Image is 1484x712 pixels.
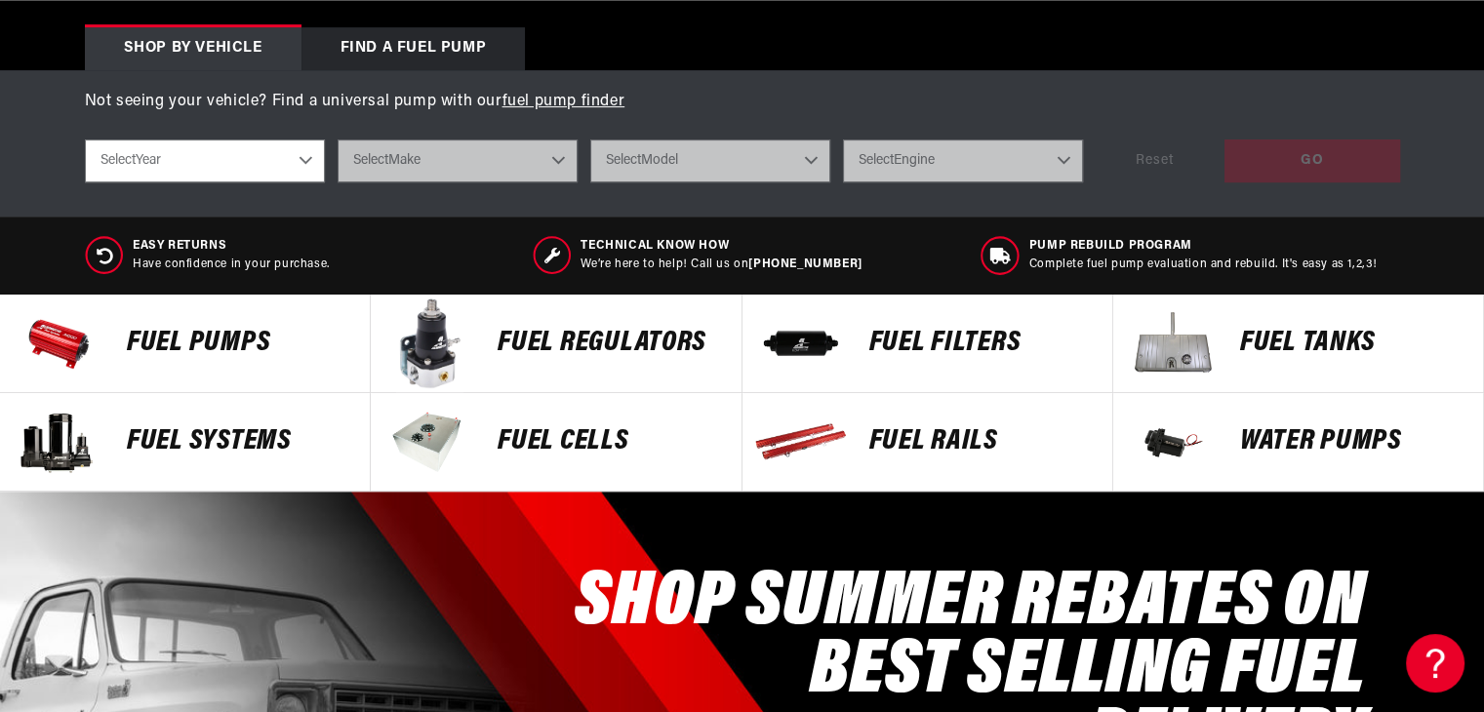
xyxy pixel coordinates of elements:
img: Fuel Pumps [10,295,107,392]
img: FUEL Cells [381,393,478,491]
div: Shop by vehicle [85,27,301,70]
select: Make [338,139,578,182]
p: Not seeing your vehicle? Find a universal pump with our [85,90,1400,115]
img: Water Pumps [1123,393,1221,491]
img: Fuel Tanks [1123,295,1221,392]
a: FUEL REGULATORS FUEL REGULATORS [371,295,742,393]
select: Engine [843,139,1083,182]
div: Find a Fuel Pump [301,27,526,70]
p: Fuel Systems [127,427,350,456]
p: FUEL Cells [498,427,721,456]
p: FUEL Rails [869,427,1093,456]
a: [PHONE_NUMBER] [748,258,862,270]
select: Year [85,139,325,182]
a: Water Pumps Water Pumps [1113,393,1484,492]
p: Water Pumps [1240,427,1464,456]
img: FUEL Rails [752,393,850,491]
img: FUEL FILTERS [752,295,850,392]
a: FUEL FILTERS FUEL FILTERS [742,295,1113,393]
span: Easy Returns [133,238,330,255]
select: Model [590,139,830,182]
a: Fuel Tanks Fuel Tanks [1113,295,1484,393]
img: Fuel Systems [10,393,107,491]
p: FUEL REGULATORS [498,329,721,358]
a: FUEL Cells FUEL Cells [371,393,742,492]
a: FUEL Rails FUEL Rails [742,393,1113,492]
p: We’re here to help! Call us on [581,257,862,273]
p: Complete fuel pump evaluation and rebuild. It's easy as 1,2,3! [1029,257,1378,273]
a: fuel pump finder [502,94,625,109]
span: Technical Know How [581,238,862,255]
span: Pump Rebuild program [1029,238,1378,255]
p: Have confidence in your purchase. [133,257,330,273]
img: FUEL REGULATORS [381,295,478,392]
p: FUEL FILTERS [869,329,1093,358]
p: Fuel Tanks [1240,329,1464,358]
p: Fuel Pumps [127,329,350,358]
